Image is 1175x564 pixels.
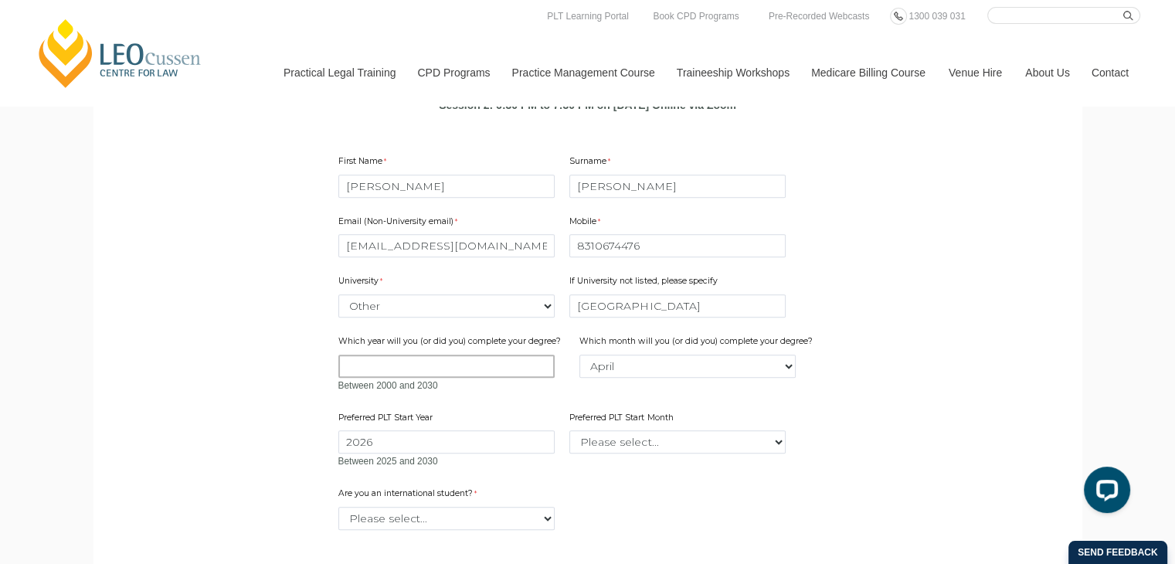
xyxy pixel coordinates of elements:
input: First Name [338,175,555,198]
input: Email (Non-University email) [338,234,555,257]
input: Mobile [569,234,786,257]
label: Mobile [569,216,604,231]
select: Are you an international student? [338,507,555,530]
a: 1300 039 031 [905,8,969,25]
a: Pre-Recorded Webcasts [765,8,874,25]
label: Preferred PLT Start Month [569,412,677,427]
input: Preferred PLT Start Year [338,430,555,454]
input: Which year will you (or did you) complete your degree? [338,355,555,378]
span: Between 2000 and 2030 [338,380,438,391]
a: Medicare Billing Course [800,39,937,106]
label: If University not listed, please specify [569,275,721,290]
input: Surname [569,175,786,198]
iframe: LiveChat chat widget [1071,460,1136,525]
label: First Name [338,155,390,171]
a: Venue Hire [937,39,1014,106]
a: [PERSON_NAME] Centre for Law [35,17,205,90]
a: Practical Legal Training [272,39,406,106]
a: PLT Learning Portal [543,8,633,25]
a: Practice Management Course [501,39,665,106]
a: About Us [1014,39,1080,106]
label: University [338,275,386,290]
span: Between 2025 and 2030 [338,456,438,467]
input: If University not listed, please specify [569,294,786,318]
label: Surname [569,155,614,171]
select: Which month will you (or did you) complete your degree? [579,355,796,378]
select: University [338,294,555,318]
label: Email (Non-University email) [338,216,461,231]
label: Are you an international student? [338,488,493,503]
a: Book CPD Programs [649,8,742,25]
a: Traineeship Workshops [665,39,800,106]
a: CPD Programs [406,39,500,106]
select: Preferred PLT Start Month [569,430,786,454]
label: Preferred PLT Start Year [338,412,436,427]
a: Contact [1080,39,1140,106]
label: Which year will you (or did you) complete your degree? [338,335,565,351]
label: Which month will you (or did you) complete your degree? [579,335,816,351]
span: 1300 039 031 [908,11,965,22]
